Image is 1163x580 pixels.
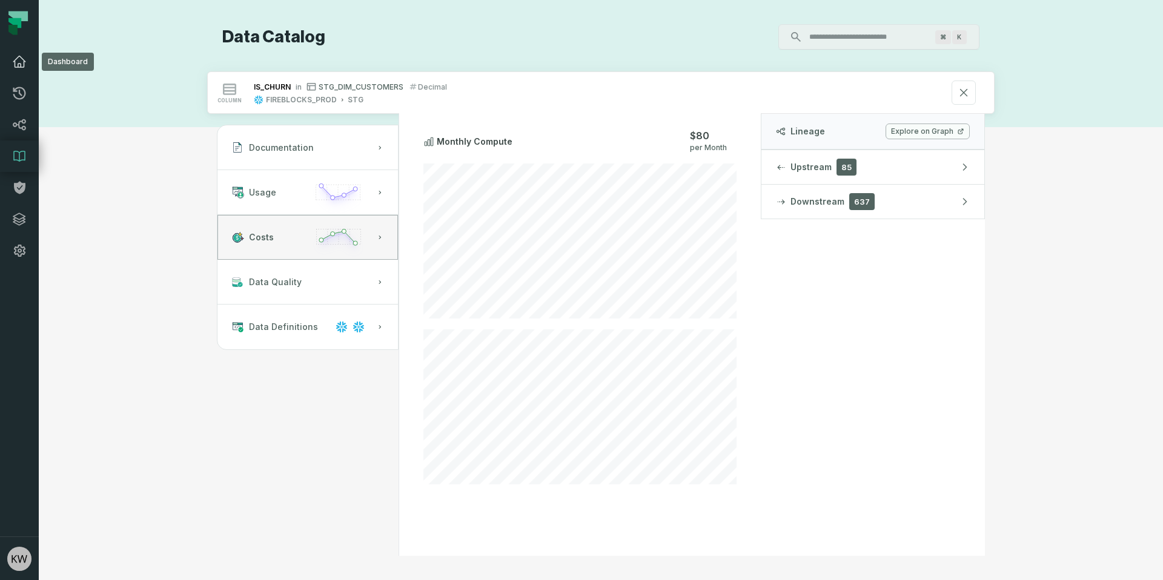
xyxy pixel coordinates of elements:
span: Press ⌘ + K to focus the search bar [952,30,967,44]
span: Documentation [249,142,314,154]
span: decimal [418,82,447,91]
span: STG_DIM_CUSTOMERS [319,82,403,91]
button: Upstream85 [761,150,984,184]
span: Upstream [790,161,832,173]
span: Usage [249,186,276,199]
span: in [296,82,302,91]
div: Dashboard [42,53,94,71]
span: per Month [690,143,727,153]
span: Data Quality [249,276,302,288]
h1: Data Catalog [222,27,325,48]
span: Data Definitions [249,321,318,333]
span: column [217,97,242,104]
span: Press ⌘ + K to focus the search bar [935,30,951,44]
span: 637 [849,193,875,210]
span: Lineage [790,125,825,137]
span: Costs [249,231,274,243]
div: STG [348,95,363,105]
a: Explore on Graph [886,124,970,139]
div: IS_CHURN [254,82,291,91]
img: avatar of Konstantin Weis [7,547,31,571]
span: $80 [690,131,727,140]
div: Monthly Compute [423,136,675,148]
div: FIREBLOCKS_PROD [266,95,337,105]
button: columnIS_CHURNinSTG_DIM_CUSTOMERSdecimalFIREBLOCKS_PRODSTG [208,72,994,113]
span: Downstream [790,196,844,208]
span: 85 [837,159,857,176]
button: Downstream637 [761,185,984,219]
